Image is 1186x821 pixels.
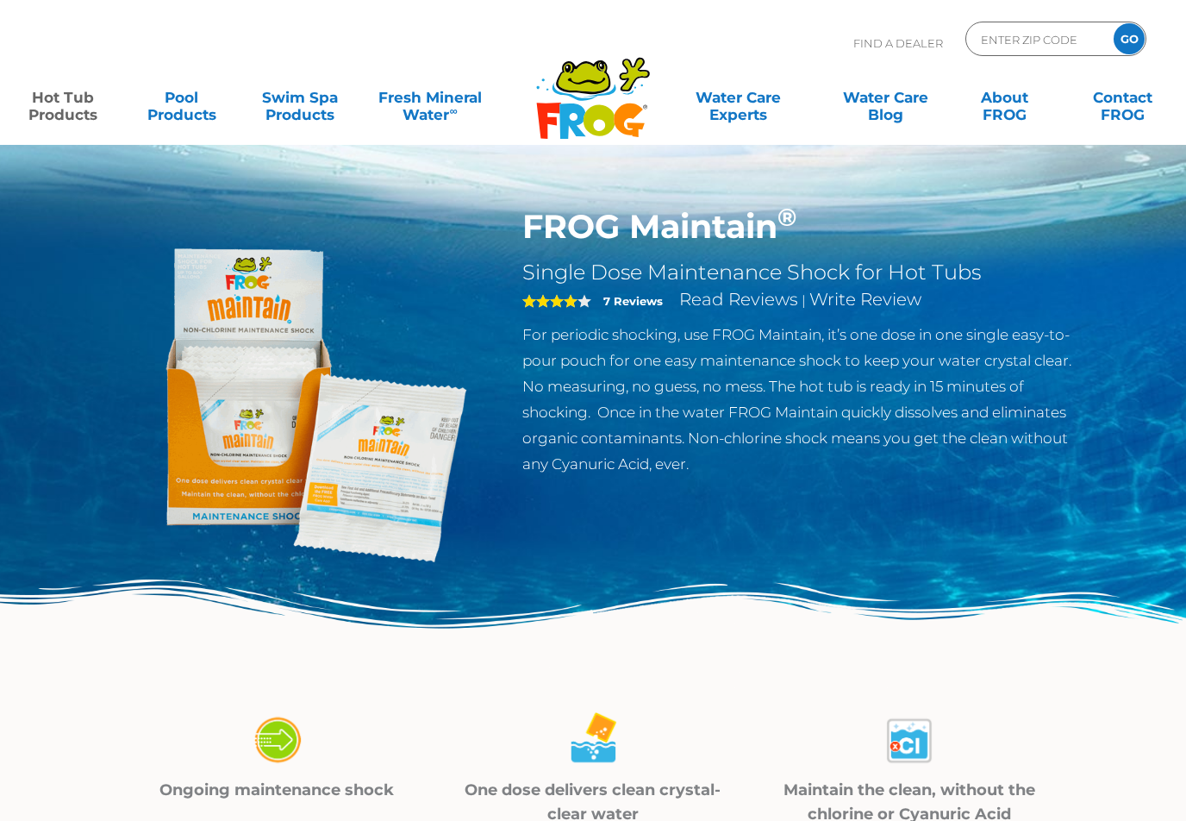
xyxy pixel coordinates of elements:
[603,294,663,308] strong: 7 Reviews
[135,80,228,115] a: PoolProducts
[522,322,1085,477] p: For periodic shocking, use FROG Maintain, it’s one dose in one single easy-to-pour pouch for one ...
[563,710,623,771] img: maintain_4-02
[522,260,1085,285] h2: Single Dose Maintenance Shock for Hot Tubs
[664,80,814,115] a: Water CareExperts
[1114,23,1145,54] input: GO
[679,289,798,310] a: Read Reviews
[840,80,932,115] a: Water CareBlog
[522,294,577,308] span: 4
[449,104,457,117] sup: ∞
[879,710,939,771] img: maintain_4-03
[372,80,488,115] a: Fresh MineralWater∞
[853,22,943,65] p: Find A Dealer
[522,207,1085,247] h1: FROG Maintain
[958,80,1051,115] a: AboutFROG
[777,202,796,232] sup: ®
[809,289,921,310] a: Write Review
[102,207,496,602] img: Frog_Maintain_Hero-2-v2.png
[527,34,659,140] img: Frog Products Logo
[802,292,806,309] span: |
[254,80,346,115] a: Swim SpaProducts
[1077,80,1169,115] a: ContactFROG
[17,80,109,115] a: Hot TubProducts
[140,778,414,802] p: Ongoing maintenance shock
[247,710,307,771] img: maintain_4-01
